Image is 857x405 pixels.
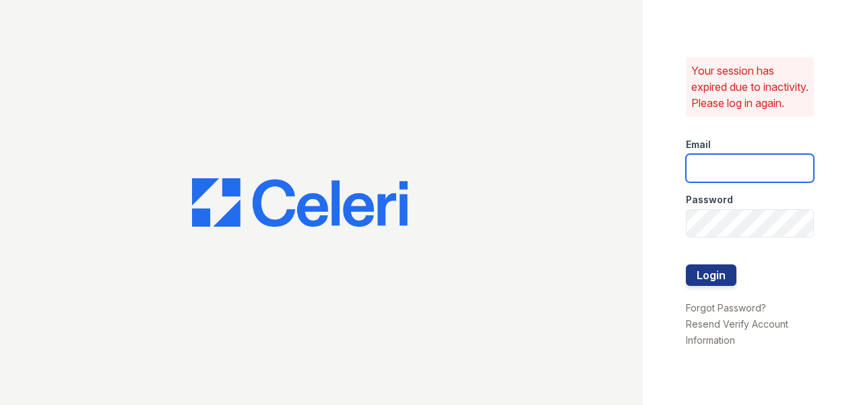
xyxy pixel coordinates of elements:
button: Login [686,264,736,286]
img: CE_Logo_Blue-a8612792a0a2168367f1c8372b55b34899dd931a85d93a1a3d3e32e68fde9ad4.png [192,178,408,227]
p: Your session has expired due to inactivity. Please log in again. [691,63,808,111]
label: Password [686,193,733,207]
a: Forgot Password? [686,302,766,314]
label: Email [686,138,711,151]
a: Resend Verify Account Information [686,318,788,346]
